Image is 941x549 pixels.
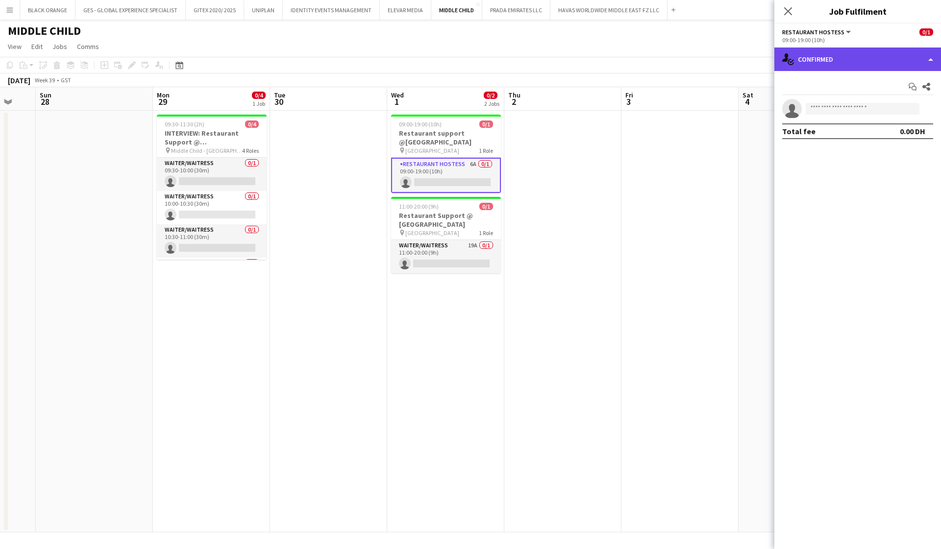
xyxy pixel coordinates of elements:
a: Jobs [49,40,71,53]
app-card-role: Restaurant Hostess6A0/109:00-19:00 (10h) [391,158,501,193]
span: 29 [155,96,170,107]
span: 1 Role [479,229,493,237]
span: 0/2 [484,92,497,99]
app-card-role: Waiter/Waitress19A0/111:00-20:00 (9h) [391,240,501,273]
span: Comms [77,42,99,51]
span: Thu [508,91,520,99]
div: Confirmed [774,48,941,71]
button: IDENTITY EVENTS MANAGEMENT [283,0,380,20]
a: View [4,40,25,53]
span: Edit [31,42,43,51]
span: 28 [38,96,51,107]
h3: INTERVIEW: Restaurant Support @ [GEOGRAPHIC_DATA] [157,129,267,146]
button: GITEX 2020/ 2025 [186,0,244,20]
span: Jobs [52,42,67,51]
div: [DATE] [8,75,30,85]
span: 0/4 [252,92,266,99]
app-job-card: 09:30-11:30 (2h)0/4INTERVIEW: Restaurant Support @ [GEOGRAPHIC_DATA] Middle Child - [GEOGRAPHIC_D... [157,115,267,260]
span: 0/4 [245,120,259,128]
button: GES - GLOBAL EXPERIENCE SPECIALIST [75,0,186,20]
button: MIDDLE CHILD [431,0,482,20]
div: 09:00-19:00 (10h) [782,36,933,44]
span: 1 Role [479,147,493,154]
button: Restaurant Hostess [782,28,852,36]
span: 0/1 [919,28,933,36]
h3: Job Fulfilment [774,5,941,18]
span: Sun [40,91,51,99]
div: 2 Jobs [484,100,499,107]
button: ELEVAR MEDIA [380,0,431,20]
div: 1 Job [252,100,265,107]
span: 0/1 [479,203,493,210]
span: Mon [157,91,170,99]
button: PRADA EMIRATES LLC [482,0,550,20]
h3: Restaurant support @[GEOGRAPHIC_DATA] [391,129,501,146]
span: 2 [507,96,520,107]
span: 4 Roles [242,147,259,154]
div: Total fee [782,126,816,136]
span: Fri [625,91,633,99]
span: [GEOGRAPHIC_DATA] [405,229,459,237]
span: 4 [741,96,753,107]
button: UNIPLAN [244,0,283,20]
span: [GEOGRAPHIC_DATA] [405,147,459,154]
span: Sat [743,91,753,99]
button: HAVAS WORLDWIDE MIDDLE EAST FZ LLC [550,0,668,20]
span: Middle Child - [GEOGRAPHIC_DATA] [171,147,242,154]
span: Restaurant Hostess [782,28,844,36]
span: Week 39 [32,76,57,84]
span: 1 [390,96,404,107]
a: Comms [73,40,103,53]
span: 09:00-19:00 (10h) [399,120,442,128]
span: 09:30-11:30 (2h) [165,120,204,128]
span: View [8,42,22,51]
div: GST [61,76,71,84]
app-card-role: Waiter/Waitress0/109:30-10:00 (30m) [157,158,267,191]
span: 3 [624,96,633,107]
app-card-role: Waiter/Waitress0/1 [157,258,267,291]
div: 0.00 DH [900,126,925,136]
app-card-role: Waiter/Waitress0/110:30-11:00 (30m) [157,224,267,258]
h3: Restaurant Support @ [GEOGRAPHIC_DATA] [391,211,501,229]
span: 0/1 [479,120,493,128]
span: Wed [391,91,404,99]
app-card-role: Waiter/Waitress0/110:00-10:30 (30m) [157,191,267,224]
span: 30 [272,96,285,107]
a: Edit [27,40,47,53]
app-job-card: 11:00-20:00 (9h)0/1Restaurant Support @ [GEOGRAPHIC_DATA] [GEOGRAPHIC_DATA]1 RoleWaiter/Waitress1... [391,197,501,273]
span: 11:00-20:00 (9h) [399,203,439,210]
span: Tue [274,91,285,99]
app-job-card: 09:00-19:00 (10h)0/1Restaurant support @[GEOGRAPHIC_DATA] [GEOGRAPHIC_DATA]1 RoleRestaurant Hoste... [391,115,501,193]
h1: MIDDLE CHILD [8,24,81,38]
button: BLACK ORANGE [20,0,75,20]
